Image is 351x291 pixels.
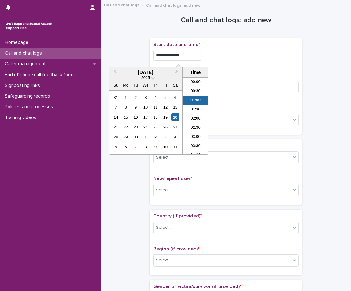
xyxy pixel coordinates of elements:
[141,113,150,121] div: Choose Wednesday, September 17th, 2025
[132,133,140,141] div: Choose Tuesday, September 30th, 2025
[171,133,179,141] div: Choose Saturday, October 4th, 2025
[132,103,140,111] div: Choose Tuesday, September 9th, 2025
[183,133,208,142] li: 03:00
[104,1,139,8] a: Call and chat logs
[121,133,130,141] div: Choose Monday, September 29th, 2025
[112,123,120,131] div: Choose Sunday, September 21st, 2025
[171,93,179,102] div: Choose Saturday, September 6th, 2025
[184,70,207,75] div: Time
[183,105,208,114] li: 01:30
[151,123,160,131] div: Choose Thursday, September 25th, 2025
[121,103,130,111] div: Choose Monday, September 8th, 2025
[183,78,208,87] li: 00:00
[112,81,120,89] div: Su
[156,187,171,193] div: Select...
[161,143,169,151] div: Choose Friday, October 10th, 2025
[112,133,120,141] div: Choose Sunday, September 28th, 2025
[151,143,160,151] div: Choose Thursday, October 9th, 2025
[183,114,208,124] li: 02:00
[132,113,140,121] div: Choose Tuesday, September 16th, 2025
[151,81,160,89] div: Th
[171,103,179,111] div: Choose Saturday, September 13th, 2025
[141,133,150,141] div: Choose Wednesday, October 1st, 2025
[132,81,140,89] div: Tu
[183,151,208,160] li: 04:00
[109,70,182,75] div: [DATE]
[153,176,192,181] span: New/repeat user
[2,50,47,56] p: Call and chat logs
[112,103,120,111] div: Choose Sunday, September 7th, 2025
[172,68,182,77] button: Next Month
[153,284,241,289] span: Gender of victim/survivor (if provided)
[183,142,208,151] li: 03:30
[183,96,208,105] li: 01:00
[161,123,169,131] div: Choose Friday, September 26th, 2025
[161,81,169,89] div: Fr
[121,93,130,102] div: Choose Monday, September 1st, 2025
[183,124,208,133] li: 02:30
[171,113,179,121] div: Choose Saturday, September 20th, 2025
[153,42,200,47] span: Start date and time
[183,87,208,96] li: 00:30
[5,20,54,32] img: rhQMoQhaT3yELyF149Cw
[141,143,150,151] div: Choose Wednesday, October 8th, 2025
[121,81,130,89] div: Mo
[171,143,179,151] div: Choose Saturday, October 11th, 2025
[151,113,160,121] div: Choose Thursday, September 18th, 2025
[141,123,150,131] div: Choose Wednesday, September 24th, 2025
[2,83,45,88] p: Signposting links
[2,61,51,67] p: Caller management
[111,92,180,152] div: month 2025-09
[112,93,120,102] div: Choose Sunday, August 31st, 2025
[153,214,202,218] span: Country (if provided)
[171,81,179,89] div: Sa
[146,2,201,8] p: Call and chat logs: add new
[2,40,33,45] p: Homepage
[2,115,41,120] p: Training videos
[161,133,169,141] div: Choose Friday, October 3rd, 2025
[141,93,150,102] div: Choose Wednesday, September 3rd, 2025
[161,103,169,111] div: Choose Friday, September 12th, 2025
[171,123,179,131] div: Choose Saturday, September 27th, 2025
[110,68,119,77] button: Previous Month
[132,143,140,151] div: Choose Tuesday, October 7th, 2025
[161,93,169,102] div: Choose Friday, September 5th, 2025
[156,154,171,161] div: Select...
[161,113,169,121] div: Choose Friday, September 19th, 2025
[2,93,55,99] p: Safeguarding records
[153,246,199,251] span: Region (if provided)
[156,257,171,264] div: Select...
[121,113,130,121] div: Choose Monday, September 15th, 2025
[141,103,150,111] div: Choose Wednesday, September 10th, 2025
[141,81,150,89] div: We
[2,104,58,110] p: Policies and processes
[151,133,160,141] div: Choose Thursday, October 2nd, 2025
[112,143,120,151] div: Choose Sunday, October 5th, 2025
[2,72,78,78] p: End of phone call feedback form
[132,93,140,102] div: Choose Tuesday, September 2nd, 2025
[132,123,140,131] div: Choose Tuesday, September 23rd, 2025
[141,75,150,80] span: 2025
[151,93,160,102] div: Choose Thursday, September 4th, 2025
[121,123,130,131] div: Choose Monday, September 22nd, 2025
[151,103,160,111] div: Choose Thursday, September 11th, 2025
[156,225,171,231] div: Select...
[121,143,130,151] div: Choose Monday, October 6th, 2025
[150,16,302,25] h1: Call and chat logs: add new
[112,113,120,121] div: Choose Sunday, September 14th, 2025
